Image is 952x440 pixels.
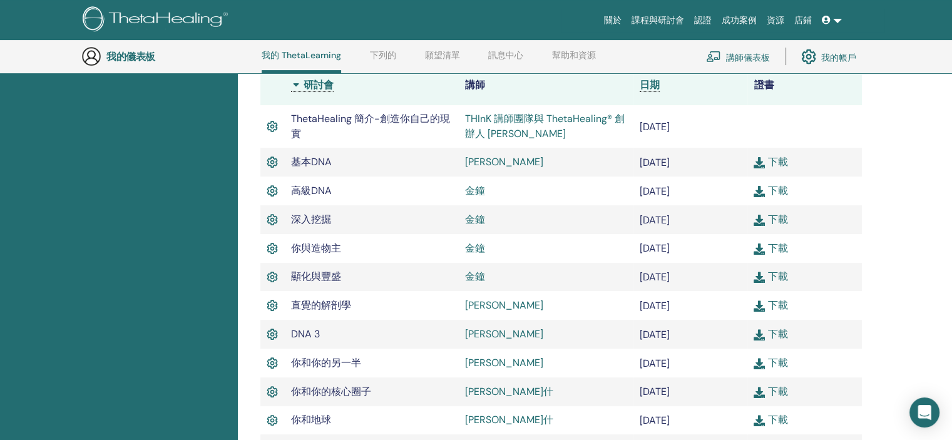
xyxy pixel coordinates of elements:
a: [PERSON_NAME]什 [465,413,553,426]
font: 顯化與豐盛 [291,270,341,283]
img: 有效證書 [267,269,278,285]
a: 店鋪 [789,9,817,32]
a: 下載 [754,270,787,283]
a: 下載 [754,299,787,312]
font: 講師 [465,78,485,91]
font: [DATE] [640,357,670,370]
a: 下載 [754,413,787,426]
font: 成功案例 [722,15,757,25]
font: 我的 ThetaLearning [262,49,341,61]
a: 下載 [754,242,787,255]
a: 關於 [599,9,627,32]
a: [PERSON_NAME] [465,299,543,312]
img: download.svg [754,243,765,255]
font: [DATE] [640,156,670,169]
img: 有效證書 [267,384,278,400]
font: 認證 [694,15,712,25]
font: 下載 [767,299,787,312]
a: 下載 [754,385,787,398]
img: 有效證書 [267,118,278,135]
a: 下載 [754,327,787,340]
font: 金鐘 [465,213,485,226]
font: 下列的 [370,49,396,61]
font: [DATE] [640,414,670,427]
img: 有效證書 [267,297,278,314]
a: 金鐘 [465,184,485,197]
font: 我的儀表板 [106,50,155,63]
font: [DATE] [640,328,670,341]
font: 證書 [754,78,774,91]
a: 下載 [754,184,787,197]
font: 下載 [767,385,787,398]
img: download.svg [754,215,765,226]
font: 講師儀表板 [726,51,770,63]
font: 高級DNA [291,184,332,197]
font: [DATE] [640,185,670,198]
img: 有效證書 [267,183,278,199]
font: [DATE] [640,242,670,255]
font: 下載 [767,242,787,255]
font: 訊息中心 [488,49,523,61]
a: 日期 [640,78,660,92]
font: [DATE] [640,213,670,227]
a: 金鐘 [465,242,485,255]
font: [PERSON_NAME] [465,327,543,340]
a: 下列的 [370,50,396,70]
img: download.svg [754,272,765,283]
img: download.svg [754,329,765,340]
font: 下載 [767,184,787,197]
a: 我的帳戶 [801,43,856,70]
font: 你和你的核心圈子 [291,385,371,398]
img: 有效證書 [267,212,278,228]
img: generic-user-icon.jpg [81,46,101,66]
img: 有效證書 [267,240,278,257]
a: 下載 [754,213,787,226]
font: 你與造物主 [291,242,341,255]
font: 資源 [767,15,784,25]
font: 基本DNA [291,155,332,168]
img: download.svg [754,387,765,398]
img: chalkboard-teacher.svg [706,51,721,62]
font: 日期 [640,78,660,91]
font: 下載 [767,155,787,168]
img: 有效證書 [267,412,278,429]
img: 有效證書 [267,326,278,342]
font: 下載 [767,327,787,340]
a: 金鐘 [465,270,485,283]
img: download.svg [754,300,765,312]
a: 下載 [754,356,787,369]
a: 幫助和資源 [552,50,596,70]
img: 有效證書 [267,355,278,371]
a: 認證 [689,9,717,32]
a: 訊息中心 [488,50,523,70]
font: 課程與研討會 [632,15,684,25]
a: 資源 [762,9,789,32]
font: [PERSON_NAME] [465,356,543,369]
a: 下載 [754,155,787,168]
font: 我的帳戶 [821,51,856,63]
a: [PERSON_NAME]什 [465,385,553,398]
div: Open Intercom Messenger [909,397,939,427]
font: 幫助和資源 [552,49,596,61]
a: 成功案例 [717,9,762,32]
a: [PERSON_NAME] [465,155,543,168]
font: 店鋪 [794,15,812,25]
font: THInK 講師團隊與 ThetaHealing® 創辦人 [PERSON_NAME] [465,112,625,140]
font: 關於 [604,15,622,25]
img: logo.png [83,6,232,34]
font: ThetaHealing 簡介-創造你自己的現實 [291,112,450,140]
font: [DATE] [640,270,670,284]
font: 願望清單 [425,49,460,61]
font: 下載 [767,413,787,426]
img: download.svg [754,358,765,369]
a: 課程與研討會 [627,9,689,32]
font: 下載 [767,356,787,369]
img: download.svg [754,186,765,197]
img: cog.svg [801,46,816,67]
